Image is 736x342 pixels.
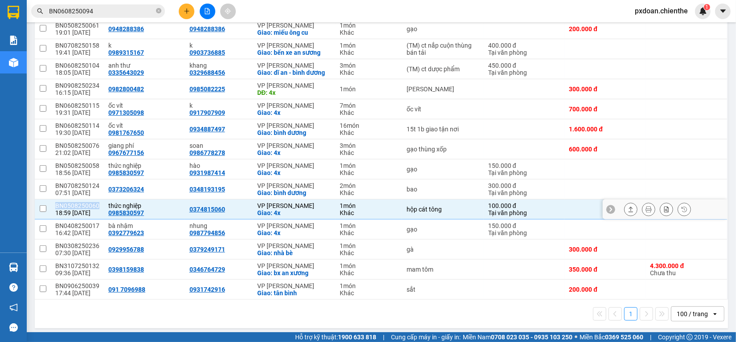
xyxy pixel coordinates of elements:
div: Giao: bình dương [257,129,331,136]
div: 400.000 đ [488,42,560,49]
div: Khác [340,249,398,256]
div: bà nhậm [108,222,181,229]
div: hộp cát tông [407,206,479,213]
div: Tại văn phòng [488,209,560,216]
div: Giao: tân bình [257,289,331,297]
div: sắt [407,286,479,293]
div: VP [PERSON_NAME] [257,122,331,129]
button: file-add [200,4,215,19]
div: 18:05 [DATE] [55,69,99,76]
div: Khác [340,129,398,136]
span: pxdoan.chienthe [628,5,695,16]
div: Khác [340,29,398,36]
div: 600.000 đ [569,146,641,153]
strong: 0708 023 035 - 0935 103 250 [491,334,572,341]
img: warehouse-icon [9,58,18,67]
div: DĐ: 4x [257,89,331,96]
div: BN0508250076 [55,142,99,149]
div: 0934887497 [189,126,225,133]
div: Khác [340,269,398,277]
div: Giao: 4x [257,209,331,216]
div: 3 món [340,62,398,69]
div: Khác [340,189,398,196]
div: Chưa thu [650,262,723,277]
div: 07:30 [DATE] [55,249,99,256]
div: VP [PERSON_NAME] [257,82,331,89]
div: Khác [340,209,398,216]
div: 0989315167 [108,49,144,56]
div: 1 món [340,22,398,29]
span: Cung cấp máy in - giấy in: [391,332,461,342]
div: nhung [189,222,249,229]
div: Tại văn phòng [488,69,560,76]
div: 0931742916 [189,286,225,293]
div: 091 7096988 [108,286,145,293]
div: VP [PERSON_NAME] [257,142,331,149]
div: gạo [407,166,479,173]
div: VP [PERSON_NAME] [257,22,331,29]
div: 1.600.000 đ [569,126,641,133]
div: Tại văn phòng [488,189,560,196]
div: Giao: 4x [257,229,331,236]
div: 3 món [340,142,398,149]
div: 2 món [340,182,398,189]
div: mam tôm [407,266,479,273]
div: 0971305098 [108,109,144,116]
div: 0948288386 [108,25,144,33]
div: 0986778278 [189,149,225,156]
div: 700.000 đ [569,106,641,113]
span: | [383,332,384,342]
div: 0329688456 [189,69,225,76]
div: ốc vít [108,122,181,129]
div: VP [PERSON_NAME] [257,262,331,269]
div: hào [189,162,249,169]
div: k [189,102,249,109]
div: Khác [340,229,398,236]
div: VP [PERSON_NAME] [257,102,331,109]
div: BN0508250058 [55,162,99,169]
div: 300.000 đ [488,182,560,189]
div: Tại văn phòng [488,49,560,56]
div: 18:59 [DATE] [55,209,99,216]
div: giang phí [108,142,181,149]
div: 0374815060 [189,206,225,213]
div: Khác [340,109,398,116]
div: 1 món [340,242,398,249]
div: BN0408250017 [55,222,99,229]
div: 21:02 [DATE] [55,149,99,156]
div: Khác [340,169,398,176]
div: 0987794856 [189,229,225,236]
div: 1 món [340,222,398,229]
div: BN0608250114 [55,122,99,129]
input: Tìm tên, số ĐT hoặc mã đơn [49,6,154,16]
span: plus [184,8,190,14]
div: VP [PERSON_NAME] [257,62,331,69]
div: Giao hàng [624,203,637,216]
div: 19:01 [DATE] [55,29,99,36]
img: icon-new-feature [699,7,707,15]
div: 350.000 đ [569,266,641,273]
div: 150.000 đ [488,162,560,169]
div: 0346764729 [189,266,225,273]
div: 16:42 [DATE] [55,229,99,236]
div: khang [189,62,249,69]
div: k [108,42,181,49]
span: notification [9,303,18,312]
span: aim [225,8,231,14]
div: BN0308250236 [55,242,99,249]
div: 200.000 đ [569,286,641,293]
div: 1 món [340,85,398,93]
div: BN0908250234 [55,82,99,89]
div: Tại văn phòng [488,229,560,236]
span: 1 [705,4,708,10]
div: 0985830597 [108,169,144,176]
div: Khác [340,289,398,297]
button: plus [179,4,194,19]
div: thức nghiệp [108,202,181,209]
span: Miền Bắc [580,332,643,342]
div: Giao: bx an xương [257,269,331,277]
div: 09:36 [DATE] [55,269,99,277]
div: Giao: 4x [257,169,331,176]
span: file-add [204,8,210,14]
span: | [650,332,651,342]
